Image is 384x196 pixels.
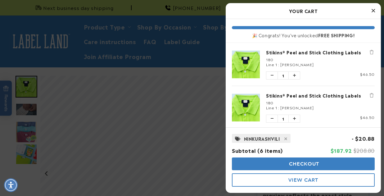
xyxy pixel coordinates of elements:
[278,115,289,122] span: 1
[354,147,375,154] span: $208.80
[318,32,355,38] b: FREE SHIPPING!
[232,86,375,129] li: product
[289,72,300,79] button: Increase quantity of Stikins® Peel and Stick Clothing Labels
[4,178,18,192] div: Accessibility Menu
[232,173,375,187] button: View Cart
[232,32,375,38] div: 🎉 Congrats! You've unlocked
[360,71,375,77] span: $46.50
[288,177,318,183] span: View Cart
[331,147,352,154] span: $187.92
[368,49,375,55] button: Remove Stikins® Peel and Stick Clothing Labels
[289,115,300,122] button: Increase quantity of Stikins® Peel and Stick Clothing Labels
[266,57,375,62] div: 180
[287,161,319,167] span: Checkout
[368,6,378,16] button: Close Cart
[266,72,278,79] button: Decrease quantity of Stikins® Peel and Stick Clothing Labels
[232,93,260,121] img: stick and wear labels
[266,62,277,67] span: Line 1
[232,50,260,78] img: stick and wear labels
[278,105,279,110] span: :
[266,115,278,122] button: Decrease quantity of Stikins® Peel and Stick Clothing Labels
[266,92,375,98] a: Stikins® Peel and Stick Clothing Labels
[280,105,314,110] span: [PERSON_NAME]
[232,147,283,154] span: Subtotal (6 items)
[278,62,279,67] span: :
[368,92,375,98] button: Remove Stikins® Peel and Stick Clothing Labels
[232,157,375,170] button: Checkout
[266,105,277,110] span: Line 1
[266,100,375,105] div: 180
[232,43,375,86] li: product
[266,49,375,55] a: Stikins® Peel and Stick Clothing Labels
[244,134,280,142] span: NINKURASHVILI
[280,62,314,67] span: [PERSON_NAME]
[232,6,375,16] h2: Your Cart
[352,134,375,142] span: - $20.88
[360,114,375,120] span: $46.50
[278,72,289,79] span: 1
